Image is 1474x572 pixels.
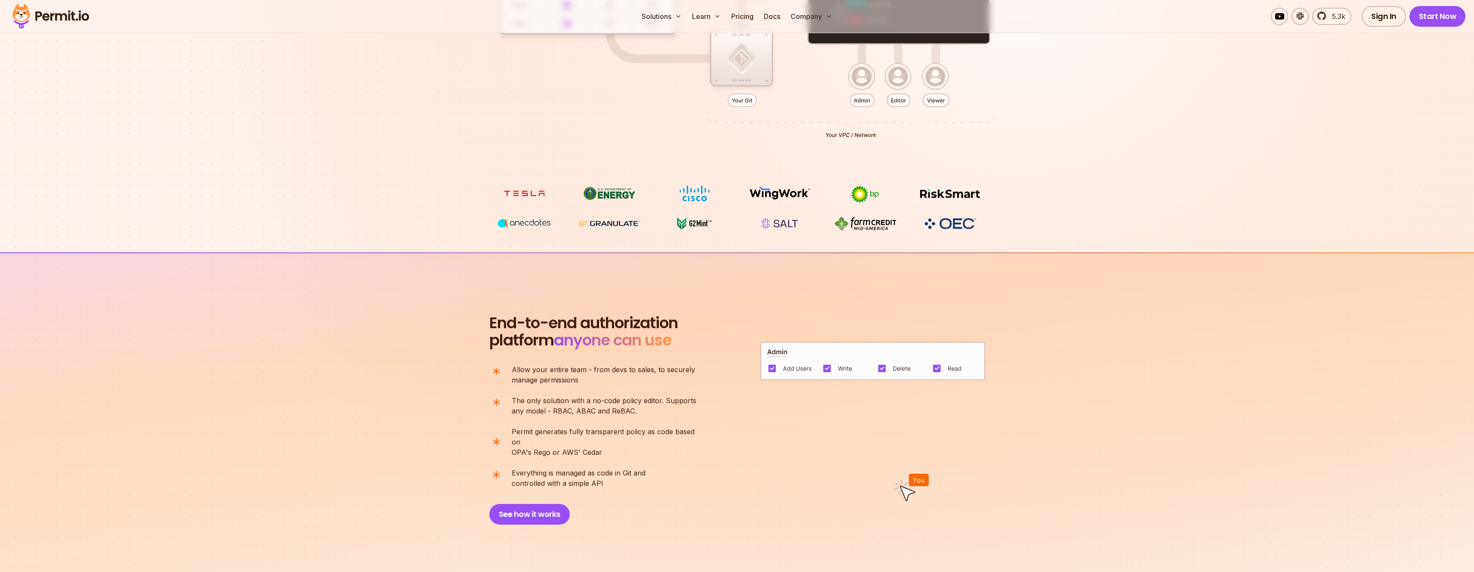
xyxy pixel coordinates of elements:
[492,215,556,231] img: vega
[577,185,642,202] img: US department of energy
[512,468,646,478] span: Everything is managed as code in Git and
[492,185,556,202] img: tesla
[748,185,812,202] img: Wingwork
[833,215,897,232] img: Farm Credit
[512,426,704,457] p: OPA's Rego or AWS' Cedar
[728,8,757,25] a: Pricing
[1409,6,1466,27] a: Start Now
[512,364,695,385] p: manage permissions
[489,314,678,332] span: End-to-end authorization
[760,8,784,25] a: Docs
[489,504,570,525] button: See how it works
[1362,6,1406,27] a: Sign In
[512,426,704,447] span: Permit generates fully transparent policy as code based on
[1312,8,1351,25] a: 5.3k
[512,395,696,406] span: The only solution with a no-code policy editor. Supports
[923,217,978,230] img: OEC
[512,364,695,375] span: Allow your entire team - from devs to sales, to securely
[489,314,678,349] h2: platform
[918,185,983,202] img: Risksmart
[787,8,836,25] button: Company
[689,8,724,25] button: Learn
[638,8,685,25] button: Solutions
[662,185,727,202] img: Cisco
[554,329,671,351] span: anyone can use
[577,215,642,232] img: Granulate
[9,2,93,31] img: Permit logo
[833,185,897,203] img: bp
[748,215,812,232] img: salt
[512,468,646,488] p: controlled with a simple API
[512,395,696,416] p: any model - RBAC, ABAC and ReBAC.
[662,215,727,232] img: G2mint
[1327,11,1345,22] span: 5.3k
